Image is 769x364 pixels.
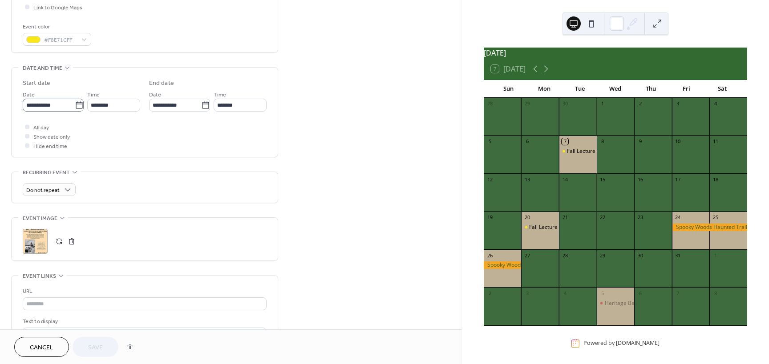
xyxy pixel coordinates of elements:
[599,176,606,183] div: 15
[33,123,49,132] span: All day
[712,290,719,296] div: 8
[712,176,719,183] div: 18
[562,214,568,221] div: 21
[562,252,568,259] div: 28
[87,90,100,100] span: Time
[486,252,493,259] div: 26
[23,90,35,100] span: Date
[669,80,704,98] div: Fri
[23,287,265,296] div: URL
[675,176,681,183] div: 17
[14,337,69,357] button: Cancel
[149,79,174,88] div: End date
[598,80,633,98] div: Wed
[616,340,660,347] a: [DOMAIN_NAME]
[486,100,493,107] div: 28
[486,290,493,296] div: 2
[712,214,719,221] div: 25
[633,80,669,98] div: Thu
[486,138,493,145] div: 5
[23,214,57,223] span: Event image
[484,261,522,269] div: Spooky Woods Haunted Trail
[599,138,606,145] div: 8
[599,214,606,221] div: 22
[524,252,530,259] div: 27
[33,132,70,142] span: Show date only
[637,176,644,183] div: 16
[524,100,530,107] div: 29
[637,138,644,145] div: 9
[597,300,635,307] div: Heritage Ball
[30,343,53,352] span: Cancel
[23,317,265,326] div: Text to display
[675,100,681,107] div: 3
[521,224,559,231] div: Fall Lecture Series: WWII with Keith Matturro
[675,138,681,145] div: 10
[214,90,226,100] span: Time
[704,80,740,98] div: Sat
[486,214,493,221] div: 19
[562,80,598,98] div: Tue
[562,100,568,107] div: 30
[599,100,606,107] div: 1
[675,290,681,296] div: 7
[675,214,681,221] div: 24
[599,252,606,259] div: 29
[33,3,82,12] span: Link to Google Maps
[23,168,70,177] span: Recurring event
[712,100,719,107] div: 4
[524,176,530,183] div: 13
[23,64,62,73] span: Date and time
[484,48,747,58] div: [DATE]
[23,229,48,254] div: ;
[712,138,719,145] div: 11
[637,252,644,259] div: 30
[637,214,644,221] div: 23
[524,290,530,296] div: 3
[149,90,161,100] span: Date
[23,79,50,88] div: Start date
[23,22,89,32] div: Event color
[672,224,747,231] div: Spooky Woods Haunted Trail
[637,290,644,296] div: 6
[562,176,568,183] div: 14
[524,214,530,221] div: 20
[526,80,562,98] div: Mon
[26,185,60,196] span: Do not repeat
[583,340,660,347] div: Powered by
[486,176,493,183] div: 12
[524,138,530,145] div: 6
[605,300,637,307] div: Heritage Ball
[491,80,526,98] div: Sun
[562,290,568,296] div: 4
[599,290,606,296] div: 5
[559,148,597,155] div: Fall Lecture Series: Maritime Smuggling on Long Island with Bill Bleyer
[712,252,719,259] div: 1
[33,142,67,151] span: Hide end time
[675,252,681,259] div: 31
[637,100,644,107] div: 2
[562,138,568,145] div: 7
[529,224,644,231] div: Fall Lecture Series: WWII with [PERSON_NAME]
[44,36,77,45] span: #F8E71CFF
[23,272,56,281] span: Event links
